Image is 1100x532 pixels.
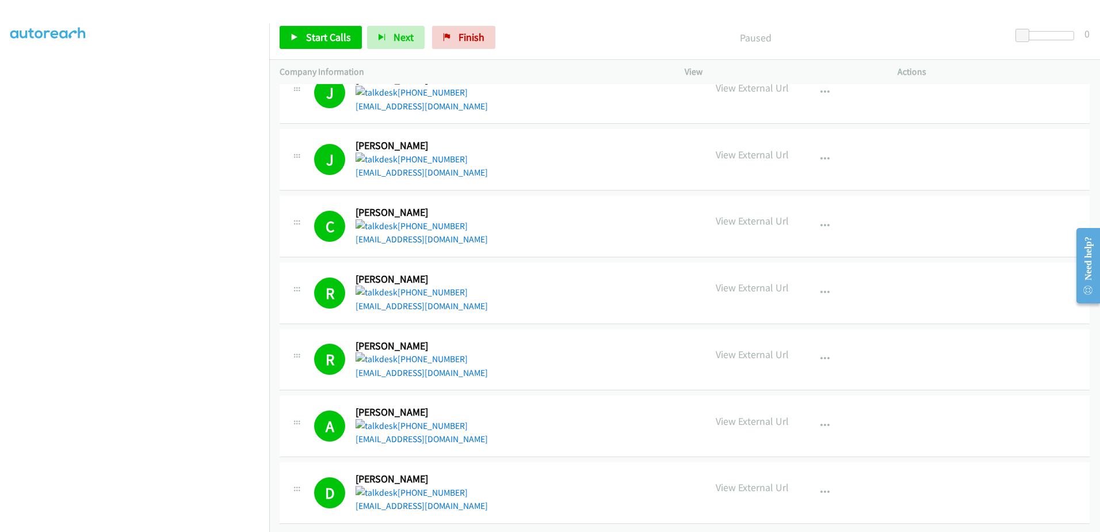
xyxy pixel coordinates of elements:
[280,65,664,79] p: Company Information
[716,413,789,429] p: View External Url
[356,487,468,498] a: [PHONE_NUMBER]
[511,30,1000,45] p: Paused
[356,86,398,100] img: talkdesk
[356,420,468,431] a: [PHONE_NUMBER]
[356,354,468,364] a: [PHONE_NUMBER]
[356,273,484,286] h2: [PERSON_NAME]
[394,31,414,44] span: Next
[356,301,488,311] a: [EMAIL_ADDRESS][DOMAIN_NAME]
[306,31,351,44] span: Start Calls
[356,167,488,178] a: [EMAIL_ADDRESS][DOMAIN_NAME]
[314,411,345,442] h1: A
[356,473,484,486] h2: [PERSON_NAME]
[314,344,345,375] h1: R
[716,213,789,229] p: View External Url
[356,221,468,231] a: [PHONE_NUMBER]
[356,87,468,98] a: [PHONE_NUMBER]
[367,26,425,49] button: Next
[280,26,362,49] a: Start Calls
[356,352,398,366] img: talkdesk
[356,500,488,511] a: [EMAIL_ADDRESS][DOMAIN_NAME]
[716,280,789,295] p: View External Url
[356,287,468,298] a: [PHONE_NUMBER]
[356,419,398,433] img: talkdesk
[356,406,484,419] h2: [PERSON_NAME]
[1067,220,1100,311] iframe: Resource Center
[356,340,484,353] h2: [PERSON_NAME]
[356,234,488,245] a: [EMAIL_ADDRESS][DOMAIN_NAME]
[314,144,345,175] h1: J
[897,65,1090,79] p: Actions
[432,26,495,49] a: Finish
[356,101,488,112] a: [EMAIL_ADDRESS][DOMAIN_NAME]
[314,211,345,242] h1: C
[356,219,398,233] img: talkdesk
[356,434,488,444] a: [EMAIL_ADDRESS][DOMAIN_NAME]
[314,77,345,108] h1: J
[716,80,789,96] p: View External Url
[1084,26,1090,41] div: 0
[459,31,484,44] span: Finish
[356,206,484,219] h2: [PERSON_NAME]
[356,139,484,153] h2: [PERSON_NAME]
[356,153,398,166] img: talkdesk
[685,65,877,79] p: View
[314,477,345,508] h1: D
[356,154,468,165] a: [PHONE_NUMBER]
[716,480,789,495] p: View External Url
[356,486,398,500] img: talkdesk
[356,367,488,378] a: [EMAIL_ADDRESS][DOMAIN_NAME]
[716,347,789,362] p: View External Url
[314,278,345,309] h1: R
[356,286,398,299] img: talkdesk
[716,147,789,162] p: View External Url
